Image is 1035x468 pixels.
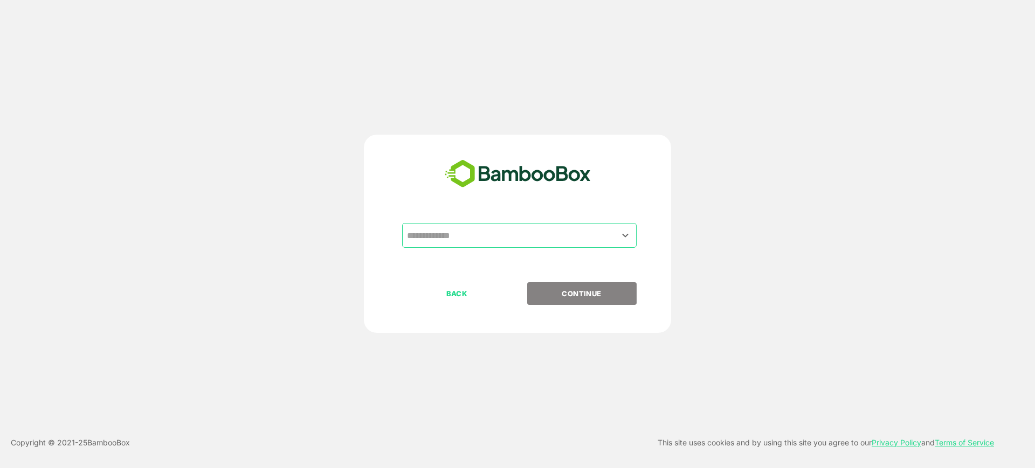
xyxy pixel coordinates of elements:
p: BACK [403,288,511,299]
p: This site uses cookies and by using this site you agree to our and [658,436,994,449]
a: Privacy Policy [872,438,921,447]
p: CONTINUE [528,288,636,299]
img: bamboobox [439,156,597,192]
button: Open [618,228,633,242]
a: Terms of Service [935,438,994,447]
p: Copyright © 2021- 25 BambooBox [11,436,130,449]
